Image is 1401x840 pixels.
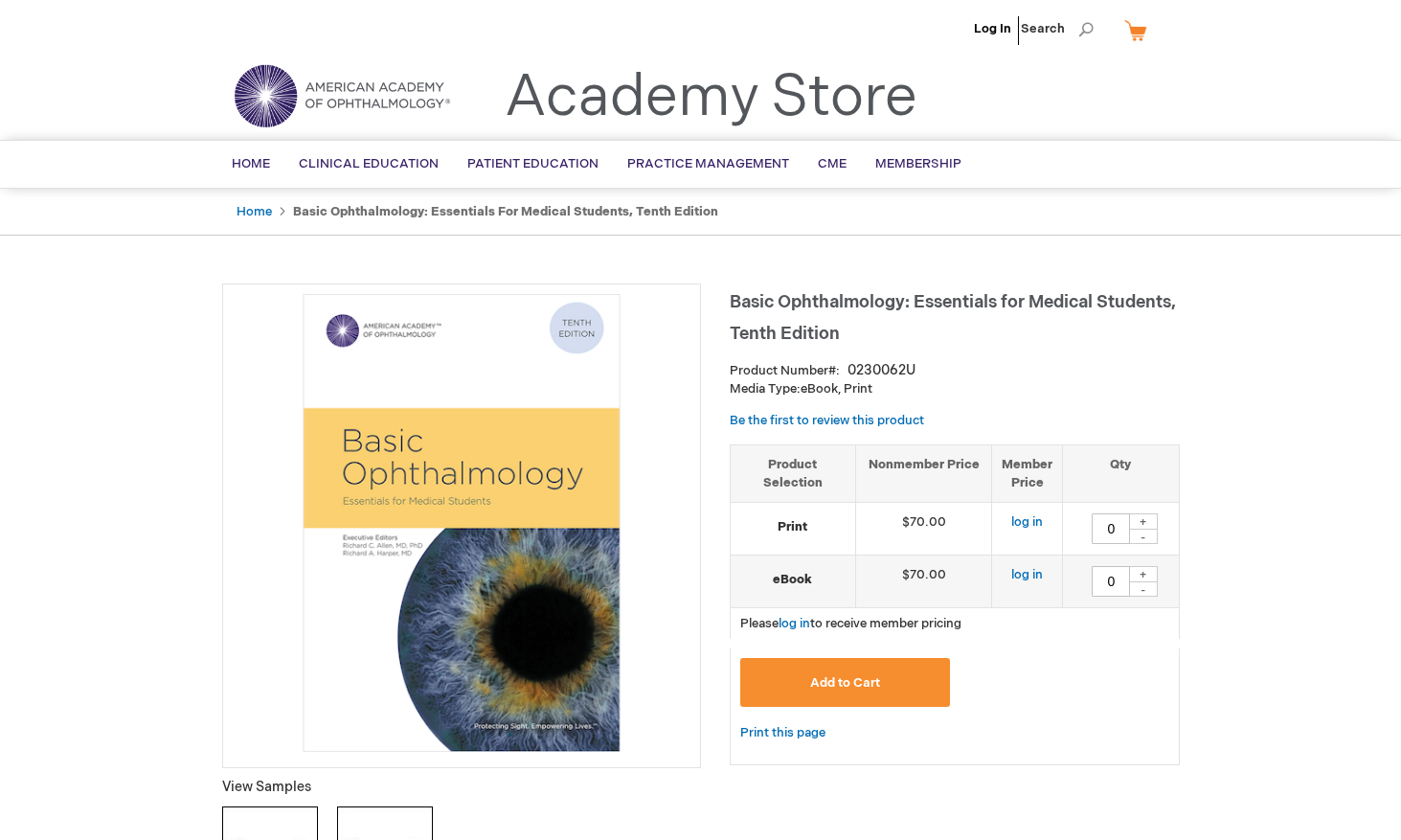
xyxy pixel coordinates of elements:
[731,444,856,502] th: Product Selection
[855,503,992,556] td: $70.00
[1092,513,1130,544] input: Qty
[1129,513,1158,530] div: +
[818,156,847,171] span: CME
[299,156,439,171] span: Clinical Education
[779,616,810,631] a: log in
[627,156,789,171] span: Practice Management
[810,675,880,691] span: Add to Cart
[1092,566,1130,597] input: Qty
[740,721,825,745] a: Print this page
[237,204,272,219] a: Home
[740,616,961,631] span: Please to receive member pricing
[730,381,801,397] strong: Media Type:
[730,292,1176,344] span: Basic Ophthalmology: Essentials for Medical Students, Tenth Edition
[847,361,915,380] div: 0230062U
[740,658,951,707] button: Add to Cart
[740,571,846,589] strong: eBook
[1011,567,1043,582] a: log in
[505,63,917,132] a: Academy Store
[232,156,270,171] span: Home
[1011,514,1043,530] a: log in
[1129,529,1158,544] div: -
[222,778,701,797] p: View Samples
[1129,581,1158,597] div: -
[992,444,1063,502] th: Member Price
[730,413,924,428] a: Be the first to review this product
[974,21,1011,36] a: Log In
[233,294,690,752] img: Basic Ophthalmology: Essentials for Medical Students, Tenth Edition
[730,363,840,378] strong: Product Number
[1021,10,1094,48] span: Search
[875,156,961,171] span: Membership
[730,380,1180,398] p: eBook, Print
[1063,444,1179,502] th: Qty
[467,156,599,171] span: Patient Education
[293,204,718,219] strong: Basic Ophthalmology: Essentials for Medical Students, Tenth Edition
[740,518,846,536] strong: Print
[855,556,992,608] td: $70.00
[1129,566,1158,582] div: +
[855,444,992,502] th: Nonmember Price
